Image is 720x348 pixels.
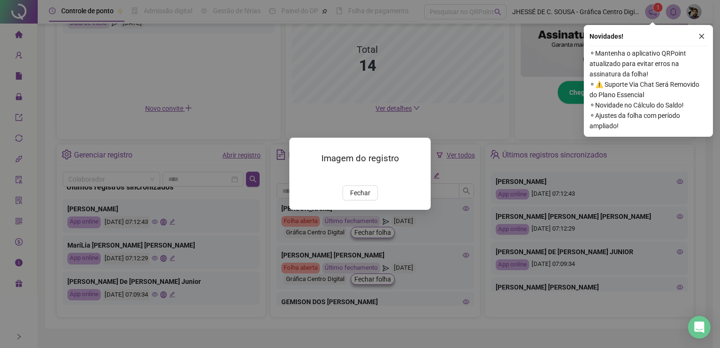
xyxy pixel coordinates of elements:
[589,79,707,100] span: ⚬ ⚠️ Suporte Via Chat Será Removido do Plano Essencial
[589,31,623,41] span: Novidades !
[589,100,707,110] span: ⚬ Novidade no Cálculo do Saldo!
[589,110,707,131] span: ⚬ Ajustes da folha com período ampliado!
[350,188,370,199] span: Fechar
[301,152,419,165] h3: Imagem do registro
[343,186,378,201] button: Fechar
[698,33,705,40] span: close
[688,316,711,339] div: Open Intercom Messenger
[589,48,707,79] span: ⚬ Mantenha o aplicativo QRPoint atualizado para evitar erros na assinatura da folha!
